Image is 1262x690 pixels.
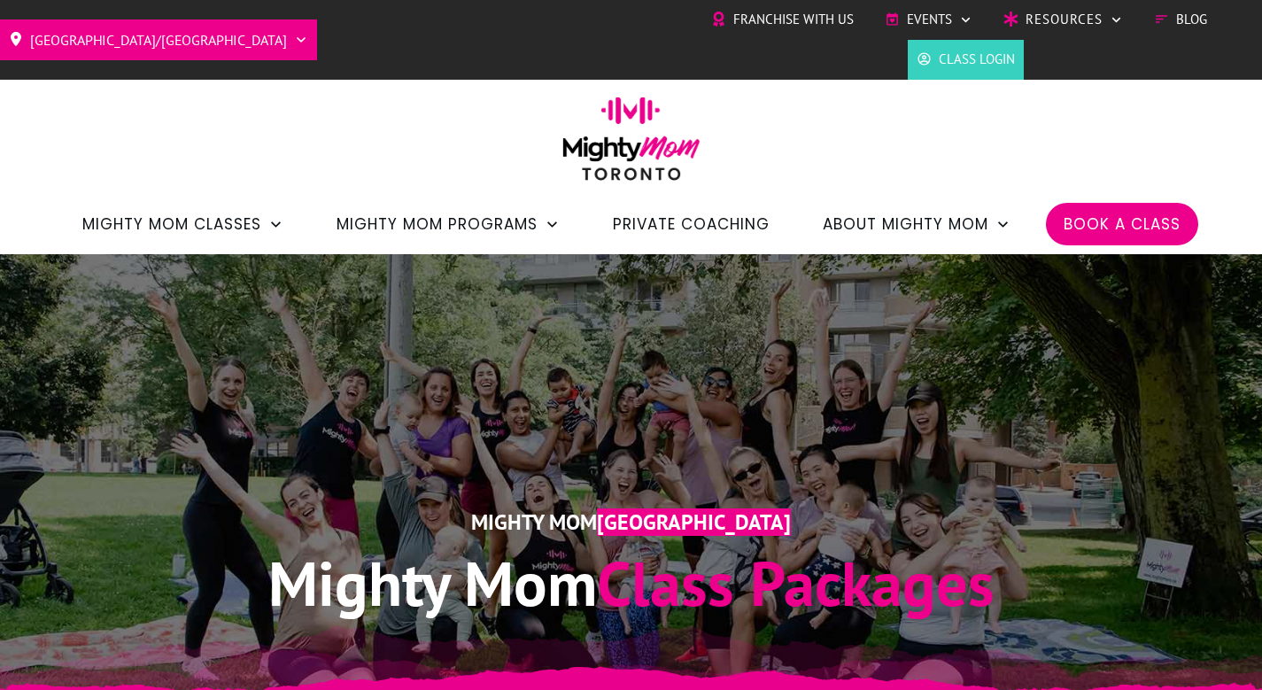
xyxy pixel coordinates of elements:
h1: Class Packages [119,543,1144,624]
a: Blog [1154,6,1207,33]
a: Book a Class [1064,209,1181,239]
a: Franchise with Us [711,6,854,33]
span: [GEOGRAPHIC_DATA]/[GEOGRAPHIC_DATA] [30,26,287,54]
span: About Mighty Mom [823,209,988,239]
span: Resources [1026,6,1103,33]
a: Private Coaching [613,209,770,239]
span: Mighty Mom Classes [82,209,261,239]
a: Resources [1003,6,1123,33]
a: [GEOGRAPHIC_DATA]/[GEOGRAPHIC_DATA] [9,26,308,54]
span: Mighty Mom [471,508,597,536]
span: Events [907,6,952,33]
span: Class Login [939,46,1015,73]
span: Mighty Mom Programs [337,209,538,239]
span: Franchise with Us [733,6,854,33]
img: mightymom-logo-toronto [554,97,709,193]
span: Mighty Mom [268,543,597,623]
span: Blog [1176,6,1207,33]
a: Class Login [917,46,1015,73]
span: [GEOGRAPHIC_DATA] [597,508,791,536]
a: Mighty Mom Classes [82,209,283,239]
a: About Mighty Mom [823,209,1010,239]
a: Events [885,6,972,33]
a: Mighty Mom Programs [337,209,560,239]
